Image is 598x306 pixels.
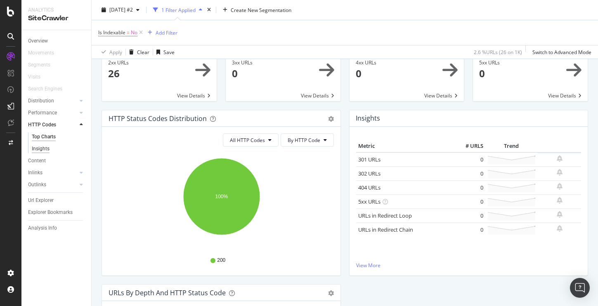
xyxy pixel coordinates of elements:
span: No [131,27,137,38]
div: Explorer Bookmarks [28,208,73,217]
a: URLs in Redirect Chain [358,226,413,233]
span: 2025 Sep. 4th #2 [109,6,133,13]
div: HTTP Status Codes Distribution [109,114,207,123]
a: Segments [28,61,59,69]
a: Performance [28,109,77,117]
th: Trend [485,140,538,152]
th: # URLS [452,140,485,152]
a: Explorer Bookmarks [28,208,85,217]
a: Overview [28,37,85,45]
div: gear [328,290,334,296]
a: View More [356,262,581,269]
a: Outlinks [28,180,77,189]
div: Url Explorer [28,196,54,205]
text: 100% [215,194,228,199]
div: Performance [28,109,57,117]
div: Segments [28,61,50,69]
a: Top Charts [32,133,85,141]
div: Open Intercom Messenger [570,278,590,298]
a: Inlinks [28,168,77,177]
td: 0 [452,209,485,223]
div: Add Filter [156,29,177,36]
a: URLs in Redirect Loop [358,212,412,219]
button: 1 Filter Applied [150,3,206,17]
span: 200 [217,257,225,264]
div: HTTP Codes [28,121,56,129]
div: 1 Filter Applied [161,6,196,13]
a: HTTP Codes [28,121,77,129]
a: Content [28,157,85,165]
span: Create New Segmentation [231,6,291,13]
div: gear [328,116,334,122]
th: Metric [356,140,452,152]
div: bell-plus [557,197,563,204]
span: = [127,29,130,36]
a: Distribution [28,97,77,105]
div: Visits [28,73,40,81]
div: URLs by Depth and HTTP Status Code [109,289,226,297]
td: 0 [452,166,485,180]
a: Url Explorer [28,196,85,205]
div: Analytics [28,7,85,14]
div: Content [28,157,46,165]
button: Switch to Advanced Mode [529,45,591,59]
span: By HTTP Code [288,137,320,144]
td: 0 [452,223,485,237]
div: Distribution [28,97,54,105]
td: 0 [452,152,485,167]
span: Is Indexable [98,29,125,36]
div: Inlinks [28,168,43,177]
div: Insights [32,145,50,153]
a: Visits [28,73,49,81]
button: By HTTP Code [281,133,334,147]
button: Clear [126,45,149,59]
button: [DATE] #2 [98,3,143,17]
div: bell-plus [557,225,563,232]
h4: Insights [356,113,380,124]
button: All HTTP Codes [223,133,279,147]
button: Apply [98,45,122,59]
a: 301 URLs [358,156,381,163]
a: Search Engines [28,85,71,93]
div: Outlinks [28,180,46,189]
span: All HTTP Codes [230,137,265,144]
div: Search Engines [28,85,62,93]
td: 0 [452,180,485,195]
div: Analysis Info [28,224,57,232]
button: Save [153,45,175,59]
button: Add Filter [144,28,177,38]
div: Overview [28,37,48,45]
div: bell-plus [557,155,563,162]
a: Analysis Info [28,224,85,232]
a: 5xx URLs [358,198,381,205]
svg: A chart. [109,153,334,249]
div: Save [163,48,175,55]
div: Movements [28,49,54,57]
a: Insights [32,145,85,153]
a: Movements [28,49,62,57]
div: 2.6 % URLs ( 26 on 1K ) [474,48,522,55]
div: bell-plus [557,183,563,190]
div: Apply [109,48,122,55]
div: Switch to Advanced Mode [532,48,591,55]
div: Clear [137,48,149,55]
a: 404 URLs [358,184,381,191]
div: times [206,6,213,14]
div: SiteCrawler [28,14,85,23]
div: bell-plus [557,211,563,218]
div: bell-plus [557,169,563,176]
div: Top Charts [32,133,56,141]
button: Create New Segmentation [220,3,295,17]
a: 302 URLs [358,170,381,177]
td: 0 [452,195,485,209]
